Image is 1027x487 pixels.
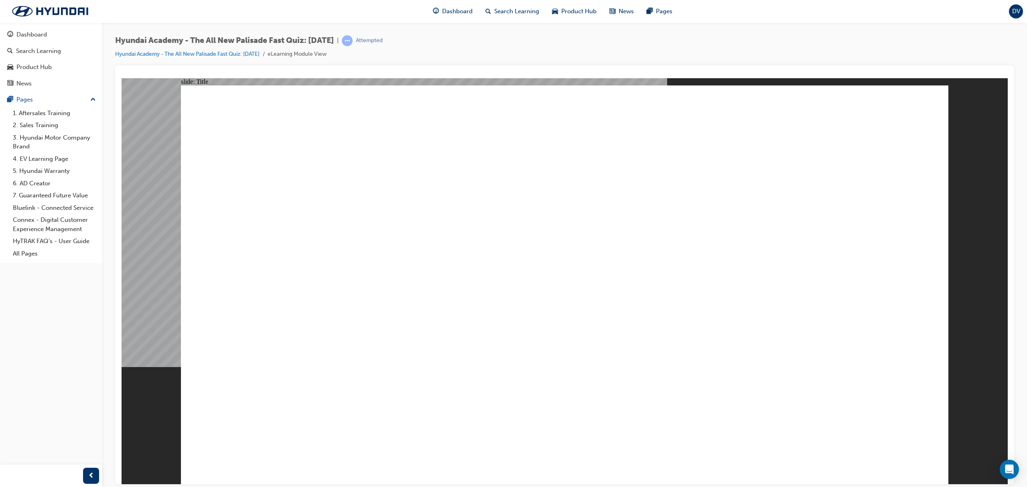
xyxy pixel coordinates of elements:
[10,153,99,165] a: 4. EV Learning Page
[10,132,99,153] a: 3. Hyundai Motor Company Brand
[115,51,260,57] a: Hyundai Academy - The All New Palisade Fast Quiz: [DATE]
[426,3,479,20] a: guage-iconDashboard
[7,64,13,71] span: car-icon
[10,214,99,235] a: Connex - Digital Customer Experience Management
[3,26,99,92] button: DashboardSearch LearningProduct HubNews
[16,95,33,104] div: Pages
[16,30,47,39] div: Dashboard
[433,6,439,16] span: guage-icon
[356,37,383,45] div: Attempted
[10,235,99,248] a: HyTRAK FAQ's - User Guide
[640,3,679,20] a: pages-iconPages
[115,36,334,45] span: Hyundai Academy - The All New Palisade Fast Quiz: [DATE]
[10,202,99,214] a: Bluelink - Connected Service
[485,6,491,16] span: search-icon
[16,79,32,88] div: News
[3,44,99,59] a: Search Learning
[609,6,615,16] span: news-icon
[479,3,546,20] a: search-iconSearch Learning
[7,80,13,87] span: news-icon
[603,3,640,20] a: news-iconNews
[3,92,99,107] button: Pages
[4,3,96,20] img: Trak
[1009,4,1023,18] button: DV
[561,7,597,16] span: Product Hub
[88,471,94,481] span: prev-icon
[90,95,96,105] span: up-icon
[3,76,99,91] a: News
[1000,460,1019,479] div: Open Intercom Messenger
[619,7,634,16] span: News
[3,60,99,75] a: Product Hub
[7,48,13,55] span: search-icon
[552,6,558,16] span: car-icon
[342,35,353,46] span: learningRecordVerb_ATTEMPT-icon
[16,63,52,72] div: Product Hub
[10,107,99,120] a: 1. Aftersales Training
[10,119,99,132] a: 2. Sales Training
[10,189,99,202] a: 7. Guaranteed Future Value
[494,7,539,16] span: Search Learning
[10,248,99,260] a: All Pages
[16,47,61,56] div: Search Learning
[3,27,99,42] a: Dashboard
[442,7,473,16] span: Dashboard
[337,36,339,45] span: |
[7,96,13,103] span: pages-icon
[268,50,327,59] li: eLearning Module View
[647,6,653,16] span: pages-icon
[1012,7,1020,16] span: DV
[10,177,99,190] a: 6. AD Creator
[656,7,672,16] span: Pages
[10,165,99,177] a: 5. Hyundai Warranty
[7,31,13,39] span: guage-icon
[546,3,603,20] a: car-iconProduct Hub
